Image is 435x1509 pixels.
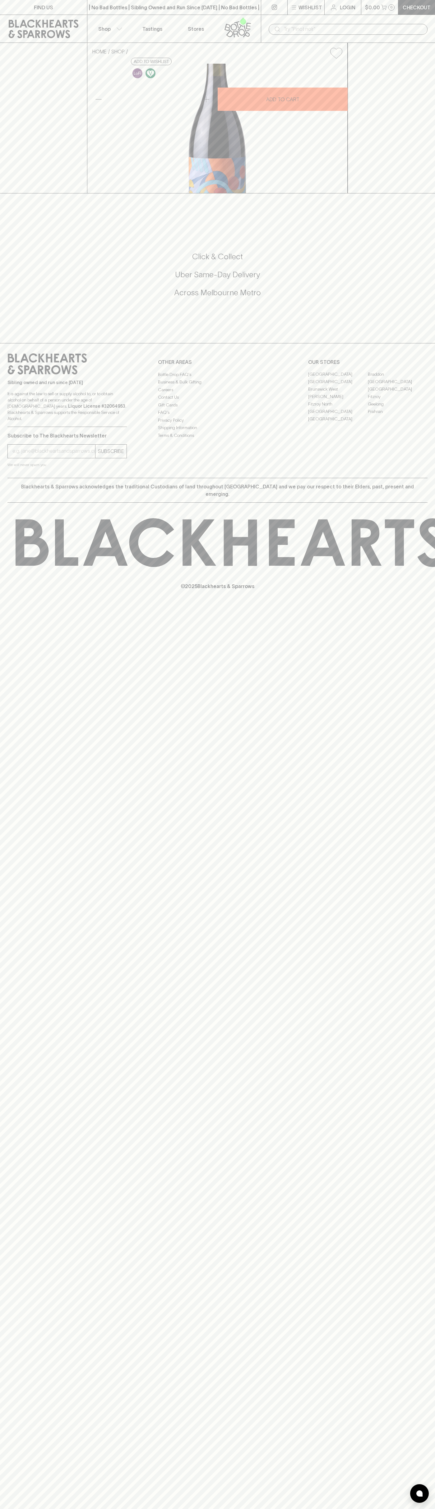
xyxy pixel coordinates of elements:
[7,288,428,298] h5: Across Melbourne Metro
[340,4,355,11] p: Login
[308,378,368,386] a: [GEOGRAPHIC_DATA]
[188,25,204,33] p: Stores
[158,358,277,366] p: OTHER AREAS
[308,408,368,415] a: [GEOGRAPHIC_DATA]
[368,393,428,401] a: Fitzroy
[308,386,368,393] a: Brunswick West
[7,462,127,468] p: We will never spam you
[87,15,131,43] button: Shop
[132,68,142,78] img: Lo-Fi
[142,25,162,33] p: Tastings
[328,45,345,61] button: Add to wishlist
[368,386,428,393] a: [GEOGRAPHIC_DATA]
[403,4,431,11] p: Checkout
[7,379,127,386] p: Sibling owned and run since [DATE]
[12,446,95,456] input: e.g. jane@blackheartsandsparrows.com.au
[308,371,368,378] a: [GEOGRAPHIC_DATA]
[98,447,124,455] p: SUBSCRIBE
[146,68,155,78] img: Vegan
[368,408,428,415] a: Prahran
[131,15,174,43] a: Tastings
[131,58,172,65] button: Add to wishlist
[158,386,277,393] a: Careers
[95,445,127,458] button: SUBSCRIBE
[131,67,144,80] a: Some may call it natural, others minimum intervention, either way, it’s hands off & maybe even a ...
[7,270,428,280] h5: Uber Same-Day Delivery
[284,24,423,34] input: Try "Pinot noir"
[92,49,107,54] a: HOME
[68,404,125,409] strong: Liquor License #32064953
[368,401,428,408] a: Geelong
[158,371,277,378] a: Bottle Drop FAQ's
[390,6,393,9] p: 0
[308,401,368,408] a: Fitzroy North
[365,4,380,11] p: $0.00
[368,371,428,378] a: Braddon
[158,401,277,409] a: Gift Cards
[158,432,277,439] a: Terms & Conditions
[158,409,277,416] a: FAQ's
[266,96,299,103] p: ADD TO CART
[298,4,322,11] p: Wishlist
[308,415,368,423] a: [GEOGRAPHIC_DATA]
[158,378,277,386] a: Business & Bulk Gifting
[218,88,348,111] button: ADD TO CART
[158,424,277,432] a: Shipping Information
[416,1490,423,1497] img: bubble-icon
[7,251,428,262] h5: Click & Collect
[98,25,111,33] p: Shop
[144,67,157,80] a: Made without the use of any animal products.
[7,227,428,331] div: Call to action block
[7,391,127,422] p: It is against the law to sell or supply alcohol to, or to obtain alcohol on behalf of a person un...
[174,15,218,43] a: Stores
[7,432,127,439] p: Subscribe to The Blackhearts Newsletter
[12,483,423,498] p: Blackhearts & Sparrows acknowledges the traditional Custodians of land throughout [GEOGRAPHIC_DAT...
[308,393,368,401] a: [PERSON_NAME]
[87,64,347,193] img: 40750.png
[158,394,277,401] a: Contact Us
[368,378,428,386] a: [GEOGRAPHIC_DATA]
[34,4,53,11] p: FIND US
[158,416,277,424] a: Privacy Policy
[308,358,428,366] p: OUR STORES
[111,49,125,54] a: SHOP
